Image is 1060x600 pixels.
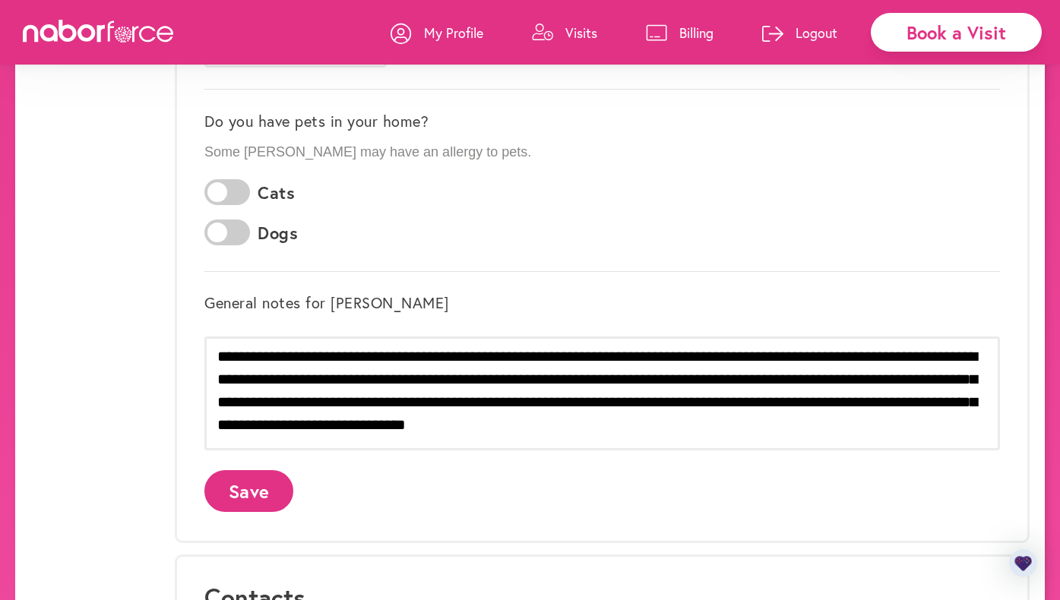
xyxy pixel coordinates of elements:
[796,24,837,42] p: Logout
[391,10,483,55] a: My Profile
[204,470,293,512] button: Save
[565,24,597,42] p: Visits
[204,144,1000,161] p: Some [PERSON_NAME] may have an allergy to pets.
[258,223,298,243] label: Dogs
[679,24,714,42] p: Billing
[646,10,714,55] a: Billing
[204,294,449,312] label: General notes for [PERSON_NAME]
[762,10,837,55] a: Logout
[424,24,483,42] p: My Profile
[871,13,1042,52] div: Book a Visit
[204,112,429,131] label: Do you have pets in your home?
[532,10,597,55] a: Visits
[258,183,295,203] label: Cats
